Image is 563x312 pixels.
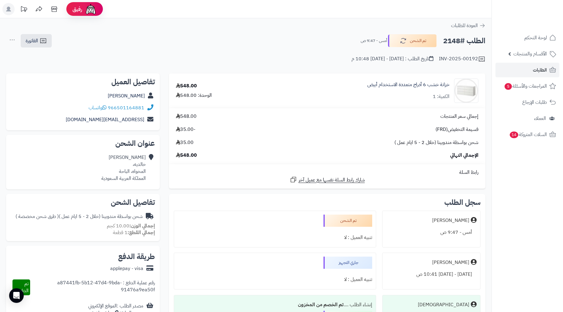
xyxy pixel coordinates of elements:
div: تنبيه العميل : لا [178,232,372,244]
a: شارك رابط السلة نفسها مع عميل آخر [290,176,365,184]
div: INV-2025-00192 [439,55,485,63]
div: إنشاء الطلب .... [178,299,372,311]
div: الوحدة: 548.00 [176,92,212,99]
div: تاريخ الطلب : [DATE] - [DATE] 10:48 م [351,55,433,62]
div: تم الشحن [323,215,372,227]
span: تم الدفع [19,280,29,294]
a: [PERSON_NAME] [108,92,145,100]
span: لوحة التحكم [524,33,547,42]
span: شحن بواسطة مندوبينا (خلال 2 - 5 ايام عمل ) [394,139,478,146]
small: 10.00 كجم [107,222,155,230]
a: لوحة التحكم [495,30,559,45]
div: [PERSON_NAME] [432,217,469,224]
span: العملاء [534,114,546,123]
div: شحن بواسطة مندوبينا (خلال 2 - 5 ايام عمل ) [16,213,143,220]
div: [PERSON_NAME] خالديه، المخواه، الباحة المملكة العربية السعودية [101,154,146,182]
small: أمس - 9:47 ص [361,38,387,44]
h2: تفاصيل الشحن [11,199,155,206]
span: رفيق [72,5,82,13]
strong: إجمالي القطع: [128,229,155,236]
div: رقم عملية الدفع : a87441fb-5b12-47d4-9bda-91476a9ea50f [30,279,155,295]
a: الطلبات [495,63,559,77]
div: الكمية: 1 [433,93,449,100]
a: المراجعات والأسئلة5 [495,79,559,93]
a: خزانة خشب 6 أدراج متعددة الاستخدام أبيض [367,81,449,88]
a: الفاتورة [21,34,52,47]
div: 548.00 [176,82,197,89]
span: -35.00 [176,126,195,133]
b: تم الخصم من المخزون [298,301,344,308]
img: ai-face.png [85,3,97,15]
div: applepay - visa [110,265,143,272]
span: 548.00 [176,152,197,159]
span: 5 [505,83,512,90]
span: الإجمالي النهائي [450,152,478,159]
span: 14 [510,131,519,138]
span: الطلبات [533,66,547,74]
a: واتساب [89,104,107,111]
span: المراجعات والأسئلة [504,82,547,90]
div: رابط السلة [171,169,483,176]
div: تنبيه العميل : لا [178,274,372,286]
a: السلات المتروكة14 [495,127,559,142]
span: ( طرق شحن مخصصة ) [16,213,59,220]
a: العودة للطلبات [451,22,485,29]
button: تم الشحن [388,34,437,47]
span: شارك رابط السلة نفسها مع عميل آخر [299,177,365,184]
div: [DATE] - [DATE] 10:41 ص [386,268,477,280]
span: طلبات الإرجاع [522,98,547,107]
span: 548.00 [176,113,197,120]
div: [DEMOGRAPHIC_DATA] [418,301,469,308]
small: 1 قطعة [113,229,155,236]
span: 35.00 [176,139,194,146]
div: [PERSON_NAME] [432,259,469,266]
span: السلات المتروكة [509,130,547,139]
img: logo-2.png [522,14,557,27]
strong: إجمالي الوزن: [129,222,155,230]
span: العودة للطلبات [451,22,478,29]
h2: طريقة الدفع [118,253,155,260]
span: الأقسام والمنتجات [513,50,547,58]
a: تحديثات المنصة [16,3,31,17]
a: [EMAIL_ADDRESS][DOMAIN_NAME] [66,116,144,123]
h2: تفاصيل العميل [11,78,155,86]
span: قسيمة التخفيض(FRD) [435,126,478,133]
a: 966501164881 [108,104,144,111]
img: 1752136123-1746708872495-1702206407-110115010035-1000x1000-90x90.jpg [454,79,478,103]
div: أمس - 9:47 ص [386,226,477,238]
a: طلبات الإرجاع [495,95,559,110]
div: Open Intercom Messenger [9,288,24,303]
a: العملاء [495,111,559,126]
span: الفاتورة [26,37,38,44]
h2: الطلب #2148 [443,35,485,47]
h2: عنوان الشحن [11,140,155,147]
div: جاري التجهيز [323,257,372,269]
span: إجمالي سعر المنتجات [440,113,478,120]
h3: سجل الطلب [444,199,481,206]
